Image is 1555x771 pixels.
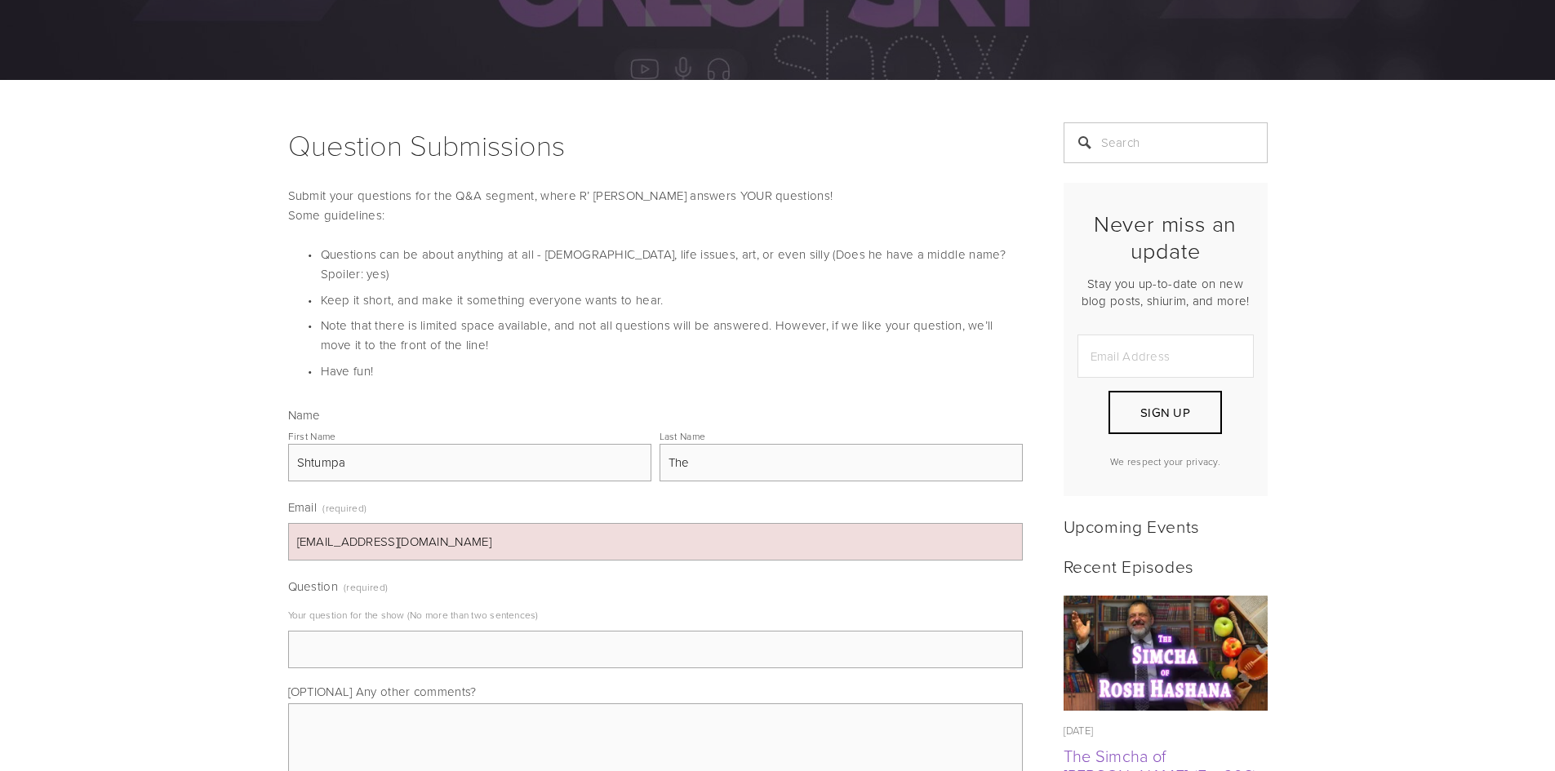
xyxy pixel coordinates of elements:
[322,496,367,520] span: (required)
[288,186,1023,225] p: Submit your questions for the Q&A segment, where R’ [PERSON_NAME] answers YOUR questions! Some gu...
[288,578,338,595] span: Question
[321,245,1023,284] p: Questions can be about anything at all - [DEMOGRAPHIC_DATA], life issues, art, or even silly (Doe...
[288,602,1023,627] p: Your question for the show (No more than two sentences)
[1064,556,1268,576] h2: Recent Episodes
[288,406,321,423] span: Name
[1077,454,1254,468] p: We respect your privacy.
[1064,122,1268,163] input: Search
[1064,723,1094,738] time: [DATE]
[288,498,318,516] span: Email
[1108,391,1221,434] button: Sign Up
[321,316,1023,355] p: Note that there is limited space available, and not all questions will be answered. However, if w...
[321,290,1023,310] p: Keep it short, and make it something everyone wants to hear.
[1077,210,1254,264] h2: Never miss an update
[1140,404,1190,421] span: Sign Up
[1063,596,1268,711] img: The Simcha of Rosh Hashana (Ep. 298)
[288,429,336,443] div: First Name
[321,361,1023,381] p: Have fun!
[1077,275,1254,309] p: Stay you up-to-date on new blog posts, shiurim, and more!
[1064,596,1268,711] a: The Simcha of Rosh Hashana (Ep. 298)
[344,575,388,599] span: (required)
[288,122,1023,166] h1: Question Submissions
[660,429,706,443] div: Last Name
[1077,335,1254,378] input: Email Address
[288,683,477,700] span: [OPTIONAL] Any other comments?
[1064,516,1268,536] h2: Upcoming Events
